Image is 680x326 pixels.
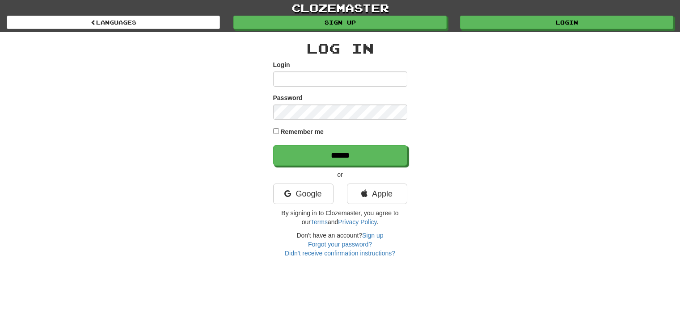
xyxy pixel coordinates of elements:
[338,218,376,226] a: Privacy Policy
[273,231,407,258] div: Don't have an account?
[311,218,328,226] a: Terms
[7,16,220,29] a: Languages
[273,209,407,226] p: By signing in to Clozemaster, you agree to our and .
[273,41,407,56] h2: Log In
[347,184,407,204] a: Apple
[280,127,324,136] label: Remember me
[273,93,303,102] label: Password
[285,250,395,257] a: Didn't receive confirmation instructions?
[460,16,673,29] a: Login
[308,241,372,248] a: Forgot your password?
[233,16,447,29] a: Sign up
[362,232,383,239] a: Sign up
[273,184,334,204] a: Google
[273,60,290,69] label: Login
[273,170,407,179] p: or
